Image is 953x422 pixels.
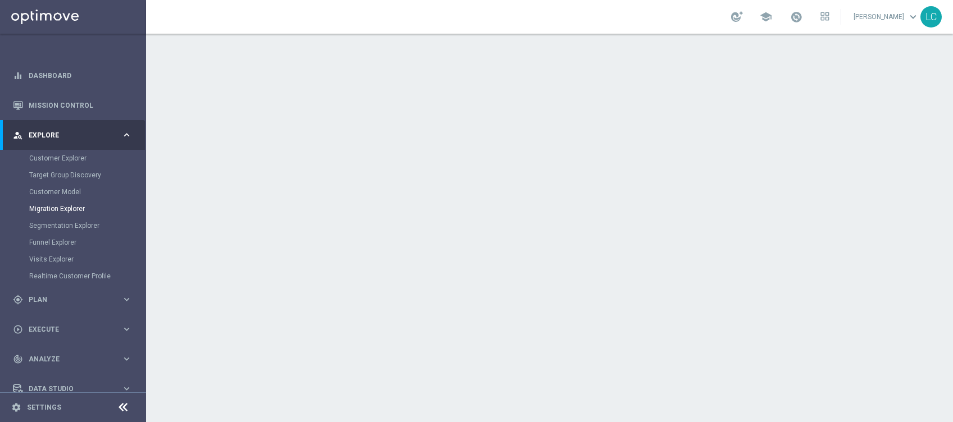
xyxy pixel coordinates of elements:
[12,131,133,140] button: person_search Explore keyboard_arrow_right
[13,354,23,364] i: track_changes
[907,11,919,23] span: keyboard_arrow_down
[13,295,23,305] i: gps_fixed
[121,383,132,394] i: keyboard_arrow_right
[29,184,145,200] div: Customer Model
[121,354,132,364] i: keyboard_arrow_right
[13,324,121,334] div: Execute
[29,238,117,247] a: Funnel Explorer
[27,404,61,411] a: Settings
[121,324,132,334] i: keyboard_arrow_right
[12,71,133,80] button: equalizer Dashboard
[13,71,23,81] i: equalizer
[29,326,121,333] span: Execute
[11,402,21,412] i: settings
[29,187,117,196] a: Customer Model
[13,384,121,394] div: Data Studio
[29,268,145,285] div: Realtime Customer Profile
[12,355,133,364] button: track_changes Analyze keyboard_arrow_right
[13,295,121,305] div: Plan
[12,295,133,304] button: gps_fixed Plan keyboard_arrow_right
[13,130,23,140] i: person_search
[29,234,145,251] div: Funnel Explorer
[121,130,132,140] i: keyboard_arrow_right
[29,221,117,230] a: Segmentation Explorer
[920,6,942,27] div: LC
[13,90,132,120] div: Mission Control
[29,167,145,184] div: Target Group Discovery
[29,90,132,120] a: Mission Control
[12,384,133,393] button: Data Studio keyboard_arrow_right
[29,132,121,139] span: Explore
[29,296,121,303] span: Plan
[29,204,117,213] a: Migration Explorer
[13,61,132,90] div: Dashboard
[852,8,920,25] a: [PERSON_NAME]keyboard_arrow_down
[760,11,772,23] span: school
[13,130,121,140] div: Explore
[29,150,145,167] div: Customer Explorer
[121,294,132,305] i: keyboard_arrow_right
[29,61,132,90] a: Dashboard
[13,324,23,334] i: play_circle_outline
[29,217,145,234] div: Segmentation Explorer
[29,154,117,163] a: Customer Explorer
[13,354,121,364] div: Analyze
[29,356,121,363] span: Analyze
[29,171,117,180] a: Target Group Discovery
[29,255,117,264] a: Visits Explorer
[29,251,145,268] div: Visits Explorer
[29,272,117,281] a: Realtime Customer Profile
[29,200,145,217] div: Migration Explorer
[12,325,133,334] button: play_circle_outline Execute keyboard_arrow_right
[12,101,133,110] button: Mission Control
[29,386,121,392] span: Data Studio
